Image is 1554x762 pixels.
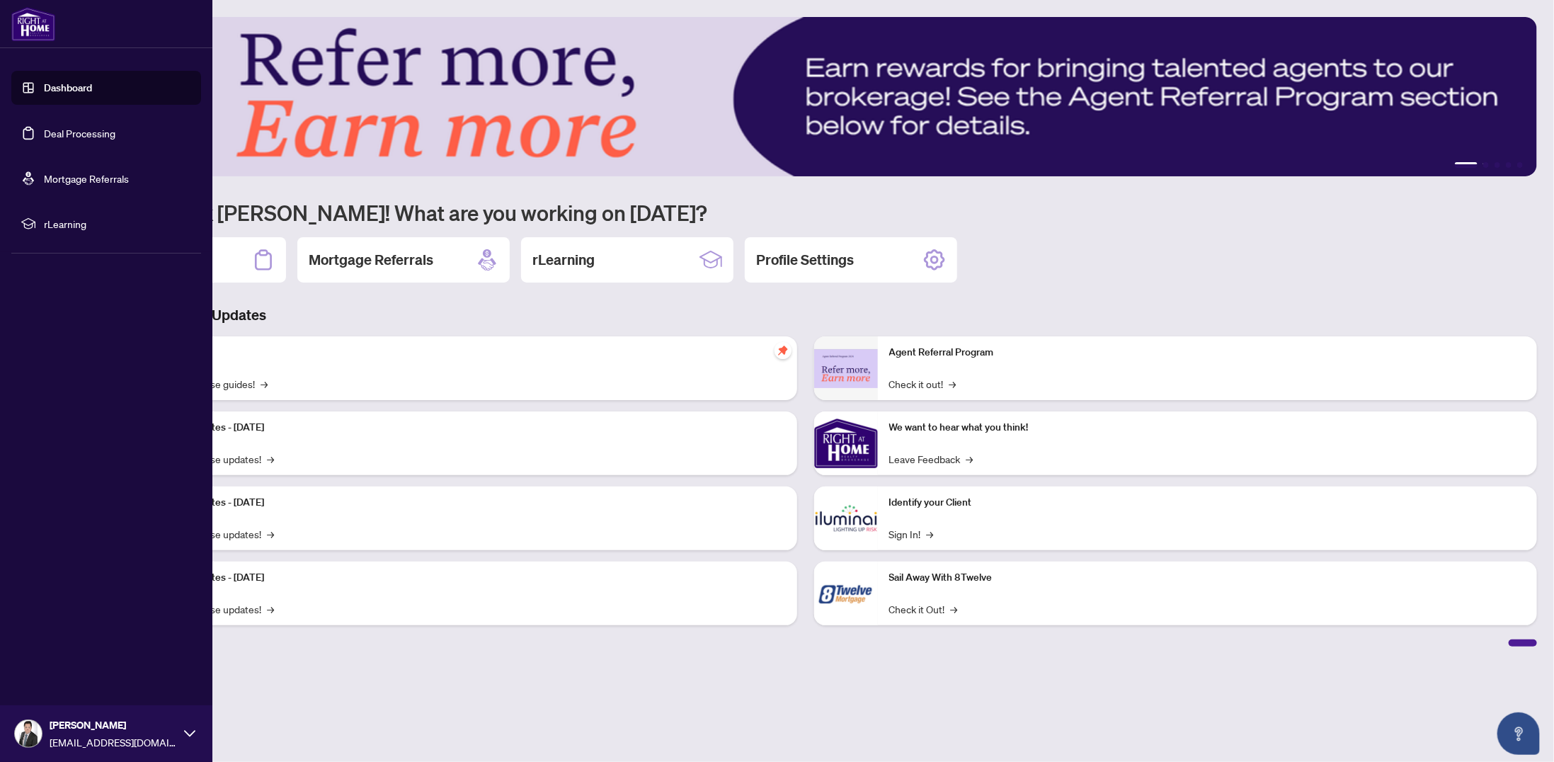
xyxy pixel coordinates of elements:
[44,127,115,140] a: Deal Processing
[889,526,934,542] a: Sign In!→
[74,17,1537,176] img: Slide 0
[15,720,42,747] img: Profile Icon
[267,526,274,542] span: →
[889,495,1526,511] p: Identify your Client
[74,199,1537,226] h1: Welcome back [PERSON_NAME]! What are you working on [DATE]?
[889,601,958,617] a: Check it Out!→
[1497,712,1540,755] button: Open asap
[44,81,92,94] a: Dashboard
[966,451,973,467] span: →
[74,305,1537,325] h3: Brokerage & Industry Updates
[44,172,129,185] a: Mortgage Referrals
[149,495,786,511] p: Platform Updates - [DATE]
[149,570,786,586] p: Platform Updates - [DATE]
[889,420,1526,436] p: We want to hear what you think!
[951,601,958,617] span: →
[949,376,956,392] span: →
[775,342,792,359] span: pushpin
[149,420,786,436] p: Platform Updates - [DATE]
[1506,162,1512,168] button: 4
[1483,162,1489,168] button: 2
[267,601,274,617] span: →
[1495,162,1500,168] button: 3
[532,250,595,270] h2: rLearning
[927,526,934,542] span: →
[50,717,177,733] span: [PERSON_NAME]
[889,570,1526,586] p: Sail Away With 8Twelve
[814,562,878,625] img: Sail Away With 8Twelve
[889,345,1526,360] p: Agent Referral Program
[44,216,191,232] span: rLearning
[50,734,177,750] span: [EMAIL_ADDRESS][DOMAIN_NAME]
[1517,162,1523,168] button: 5
[756,250,854,270] h2: Profile Settings
[889,376,956,392] a: Check it out!→
[814,487,878,550] img: Identify your Client
[261,376,268,392] span: →
[814,349,878,388] img: Agent Referral Program
[309,250,433,270] h2: Mortgage Referrals
[889,451,973,467] a: Leave Feedback→
[814,411,878,475] img: We want to hear what you think!
[267,451,274,467] span: →
[11,7,55,41] img: logo
[1455,162,1478,168] button: 1
[149,345,786,360] p: Self-Help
